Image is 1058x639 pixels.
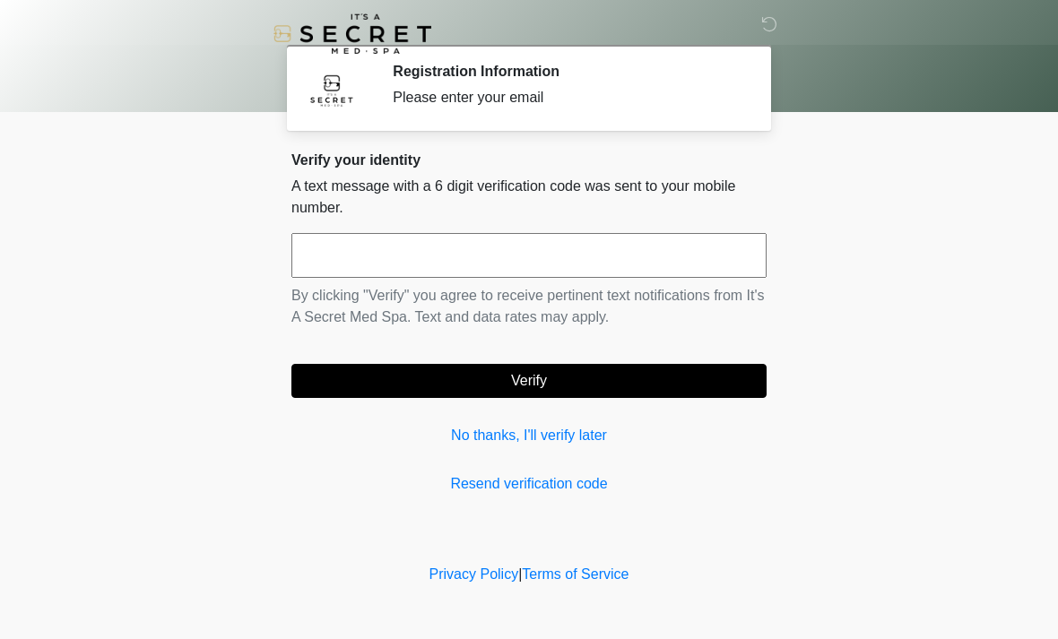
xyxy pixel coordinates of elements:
[393,63,740,80] h2: Registration Information
[518,566,522,582] a: |
[291,364,767,398] button: Verify
[291,176,767,219] p: A text message with a 6 digit verification code was sent to your mobile number.
[429,566,519,582] a: Privacy Policy
[291,473,767,495] a: Resend verification code
[273,13,431,54] img: It's A Secret Med Spa Logo
[291,151,767,168] h2: Verify your identity
[291,285,767,328] p: By clicking "Verify" you agree to receive pertinent text notifications from It's A Secret Med Spa...
[522,566,629,582] a: Terms of Service
[305,63,359,117] img: Agent Avatar
[291,425,767,446] a: No thanks, I'll verify later
[393,87,740,108] div: Please enter your email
